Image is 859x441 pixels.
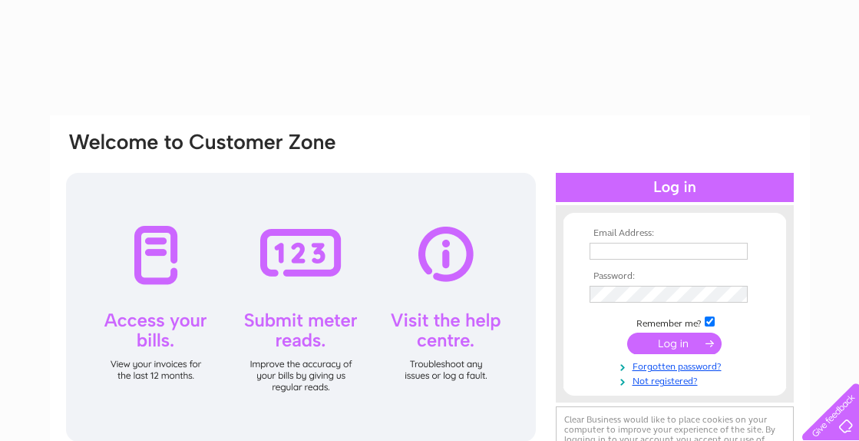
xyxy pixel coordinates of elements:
[586,271,764,282] th: Password:
[590,358,764,373] a: Forgotten password?
[627,333,722,354] input: Submit
[590,373,764,387] a: Not registered?
[586,228,764,239] th: Email Address:
[586,314,764,330] td: Remember me?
